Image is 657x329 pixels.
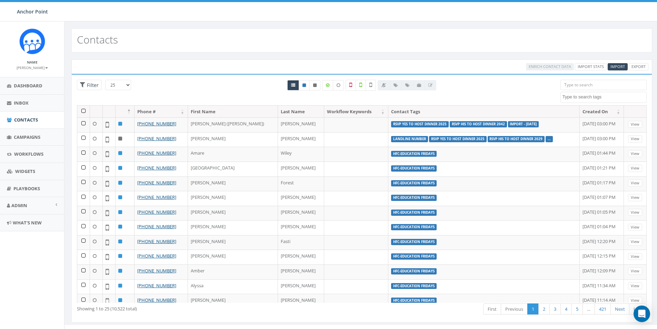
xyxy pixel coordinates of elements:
[366,80,376,91] label: Not Validated
[188,294,278,309] td: [PERSON_NAME]
[19,28,45,54] img: Rally_platform_Icon_1.png
[188,162,278,176] td: [GEOGRAPHIC_DATA]
[278,117,324,132] td: [PERSON_NAME]
[188,250,278,264] td: [PERSON_NAME]
[629,303,647,315] a: Last
[628,268,642,275] a: View
[580,162,624,176] td: [DATE] 01:21 PM
[610,64,625,69] span: Import
[580,235,624,250] td: [DATE] 12:20 PM
[17,8,48,15] span: Anchor Point
[628,135,642,143] a: View
[14,83,42,89] span: Dashboard
[610,303,629,315] a: Next
[137,150,176,156] a: [PHONE_NUMBER]
[278,162,324,176] td: [PERSON_NAME]
[628,121,642,128] a: View
[391,224,437,230] label: HFC-Education Fridays
[188,264,278,279] td: Amber
[488,136,545,142] label: rsvp his to host dinner 2029
[628,150,642,157] a: View
[137,180,176,186] a: [PHONE_NUMBER]
[17,65,48,70] small: [PERSON_NAME]
[278,235,324,250] td: Fasti
[508,121,539,127] label: Import - [DATE]
[77,34,118,45] h2: Contacts
[15,168,35,174] span: Widgets
[628,253,642,260] a: View
[580,176,624,191] td: [DATE] 01:17 PM
[77,80,102,90] span: Advance Filter
[14,151,43,157] span: Workflows
[560,80,647,90] input: Type to search
[527,303,539,315] a: 1
[14,117,38,123] span: Contacts
[188,279,278,294] td: Alyssa
[188,206,278,221] td: [PERSON_NAME]
[580,132,624,147] td: [DATE] 03:00 PM
[287,80,299,90] a: All contacts
[188,176,278,191] td: [PERSON_NAME]
[580,106,624,118] th: Created On: activate to sort column ascending
[538,303,550,315] a: 2
[391,195,437,201] label: HFC-Education Fridays
[278,106,324,118] th: Last Name
[324,106,388,118] th: Workflow Keywords: activate to sort column ascending
[188,235,278,250] td: [PERSON_NAME]
[580,220,624,235] td: [DATE] 01:04 PM
[580,264,624,279] td: [DATE] 12:09 PM
[583,303,595,315] a: …
[313,83,317,87] i: This phone number is unsubscribed and has opted-out of all texts.
[299,80,310,90] a: Active
[580,206,624,221] td: [DATE] 01:05 PM
[278,191,324,206] td: [PERSON_NAME]
[13,220,42,226] span: What's New
[391,283,437,289] label: HFC-Education Fridays
[278,147,324,162] td: Wiley
[628,238,642,245] a: View
[628,165,642,172] a: View
[14,100,29,106] span: Inbox
[188,117,278,132] td: [PERSON_NAME] ([PERSON_NAME])
[450,121,507,127] label: rsvp his to host dinner 2042
[571,303,583,315] a: 5
[137,223,176,230] a: [PHONE_NUMBER]
[137,297,176,303] a: [PHONE_NUMBER]
[278,264,324,279] td: [PERSON_NAME]
[634,306,650,322] div: Open Intercom Messenger
[302,83,306,87] i: This phone number is subscribed and will receive texts.
[188,191,278,206] td: [PERSON_NAME]
[628,194,642,201] a: View
[135,106,188,118] th: Phone #: activate to sort column ascending
[137,135,176,142] a: [PHONE_NUMBER]
[580,294,624,309] td: [DATE] 11:14 AM
[429,136,487,142] label: rsvp yes to host dinner 2025
[580,250,624,264] td: [DATE] 12:15 PM
[137,209,176,215] a: [PHONE_NUMBER]
[628,180,642,187] a: View
[188,220,278,235] td: [PERSON_NAME]
[188,132,278,147] td: [PERSON_NAME]
[580,147,624,162] td: [DATE] 01:44 PM
[11,202,27,209] span: Admin
[85,82,99,88] span: Filter
[391,165,437,172] label: HFC-Education Fridays
[628,297,642,304] a: View
[388,106,580,118] th: Contact Tags
[356,80,366,91] label: Validated
[391,298,437,304] label: HFC-Education Fridays
[137,253,176,259] a: [PHONE_NUMBER]
[278,176,324,191] td: Forest
[391,239,437,245] label: HFC-Education Fridays
[17,64,48,70] a: [PERSON_NAME]
[580,191,624,206] td: [DATE] 01:07 PM
[13,185,40,192] span: Playbooks
[549,303,561,315] a: 3
[563,94,646,100] textarea: Search
[278,206,324,221] td: [PERSON_NAME]
[27,60,38,65] small: Name
[391,253,437,260] label: HFC-Education Fridays
[391,136,428,142] label: landline number
[188,106,278,118] th: First Name
[188,147,278,162] td: Amare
